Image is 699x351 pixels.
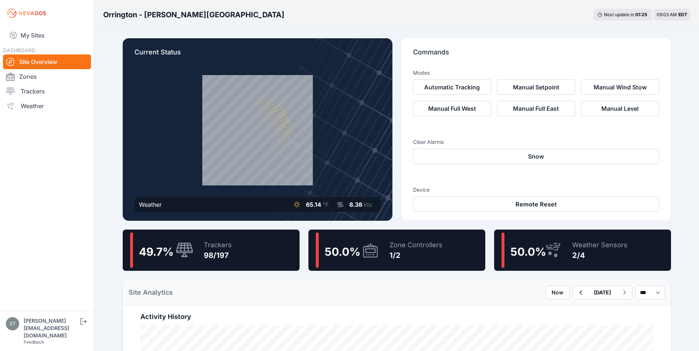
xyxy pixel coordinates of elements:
[581,79,659,95] button: Manual Wind Stow
[308,230,485,271] a: 50.0%Zone Controllers1/2
[545,286,570,299] button: Now
[497,101,575,116] button: Manual Full East
[349,201,362,208] span: 8.38
[139,200,162,209] div: Weather
[6,317,19,330] img: steve@nevados.solar
[572,240,628,250] div: Weather Sensors
[3,99,91,113] a: Weather
[581,101,659,116] button: Manual Level
[389,250,443,260] div: 1/2
[3,84,91,99] a: Trackers
[497,79,575,95] button: Manual Setpoint
[123,230,300,271] a: 49.7%Trackers98/197
[678,12,687,17] span: EDT
[6,7,47,19] img: Nevados
[413,186,659,194] h3: Device
[572,250,628,260] div: 2/4
[103,10,284,20] h3: Orrington - [PERSON_NAME][GEOGRAPHIC_DATA]
[134,47,381,63] p: Current Status
[364,201,372,208] span: kts
[588,286,617,299] button: [DATE]
[3,54,91,69] a: Site Overview
[204,250,232,260] div: 98/197
[657,12,677,17] span: 09:03 AM
[129,287,173,298] h2: Site Analytics
[24,339,44,345] a: Feedback
[306,201,321,208] span: 65.14
[24,317,79,339] div: [PERSON_NAME][EMAIL_ADDRESS][DOMAIN_NAME]
[510,245,546,258] span: 50.0 %
[413,149,659,164] button: Snow
[204,240,232,250] div: Trackers
[635,12,649,18] div: 01 : 25
[413,101,491,116] button: Manual Full West
[413,69,430,77] h3: Modes
[140,312,653,322] h2: Activity History
[413,79,491,95] button: Automatic Tracking
[323,201,329,208] span: °F
[604,12,634,17] span: Next update in
[389,240,443,250] div: Zone Controllers
[413,196,659,212] button: Remote Reset
[413,47,659,63] p: Commands
[103,5,284,24] nav: Breadcrumb
[325,245,360,258] span: 50.0 %
[3,69,91,84] a: Zones
[139,245,174,258] span: 49.7 %
[3,26,91,44] a: My Sites
[413,138,659,146] h3: Clear Alarms
[3,47,35,53] span: DASHBOARD
[494,230,671,271] a: 50.0%Weather Sensors2/4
